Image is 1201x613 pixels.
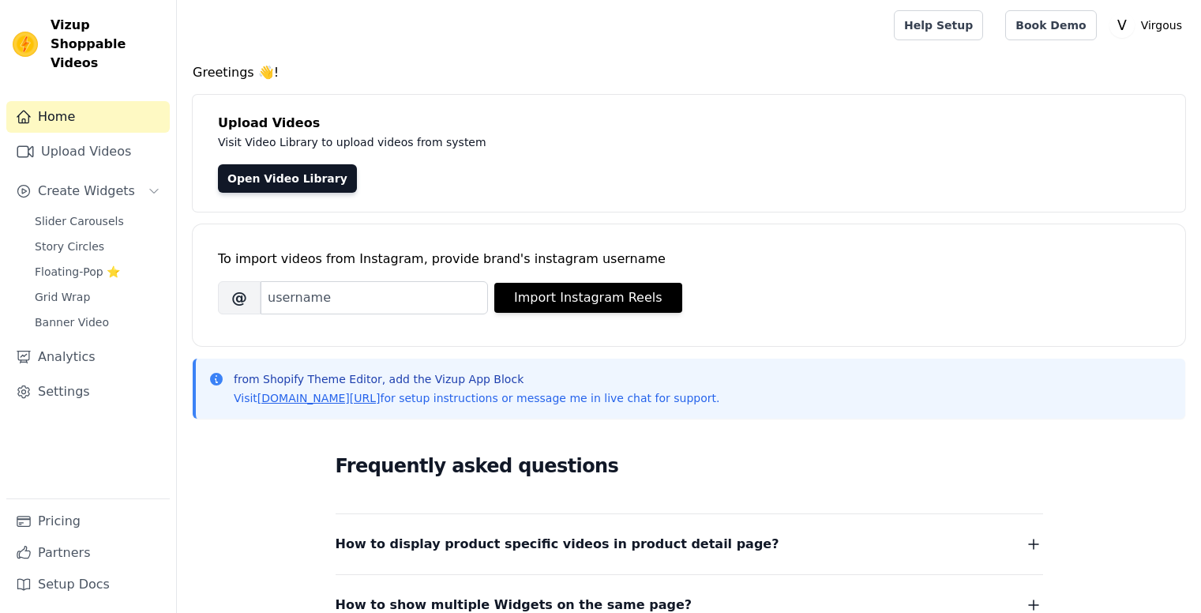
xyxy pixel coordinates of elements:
[6,506,170,537] a: Pricing
[35,314,109,330] span: Banner Video
[25,210,170,232] a: Slider Carousels
[6,376,170,408] a: Settings
[218,133,925,152] p: Visit Video Library to upload videos from system
[336,533,1043,555] button: How to display product specific videos in product detail page?
[25,286,170,308] a: Grid Wrap
[6,537,170,569] a: Partners
[218,281,261,314] span: @
[336,533,779,555] span: How to display product specific videos in product detail page?
[35,264,120,280] span: Floating-Pop ⭐
[6,341,170,373] a: Analytics
[218,164,357,193] a: Open Video Library
[234,371,719,387] p: from Shopify Theme Editor, add the Vizup App Block
[51,16,163,73] span: Vizup Shoppable Videos
[234,390,719,406] p: Visit for setup instructions or message me in live chat for support.
[25,235,170,258] a: Story Circles
[1109,11,1188,39] button: V Virgous
[25,311,170,333] a: Banner Video
[38,182,135,201] span: Create Widgets
[1135,11,1188,39] p: Virgous
[894,10,983,40] a: Help Setup
[35,239,104,254] span: Story Circles
[35,213,124,229] span: Slider Carousels
[6,136,170,167] a: Upload Videos
[218,250,1160,269] div: To import videos from Instagram, provide brand's instagram username
[13,32,38,57] img: Vizup
[1005,10,1096,40] a: Book Demo
[494,283,682,313] button: Import Instagram Reels
[257,392,381,404] a: [DOMAIN_NAME][URL]
[35,289,90,305] span: Grid Wrap
[6,175,170,207] button: Create Widgets
[218,114,1160,133] h4: Upload Videos
[6,101,170,133] a: Home
[25,261,170,283] a: Floating-Pop ⭐
[6,569,170,600] a: Setup Docs
[193,63,1185,82] h4: Greetings 👋!
[336,450,1043,482] h2: Frequently asked questions
[1117,17,1127,33] text: V
[261,281,488,314] input: username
